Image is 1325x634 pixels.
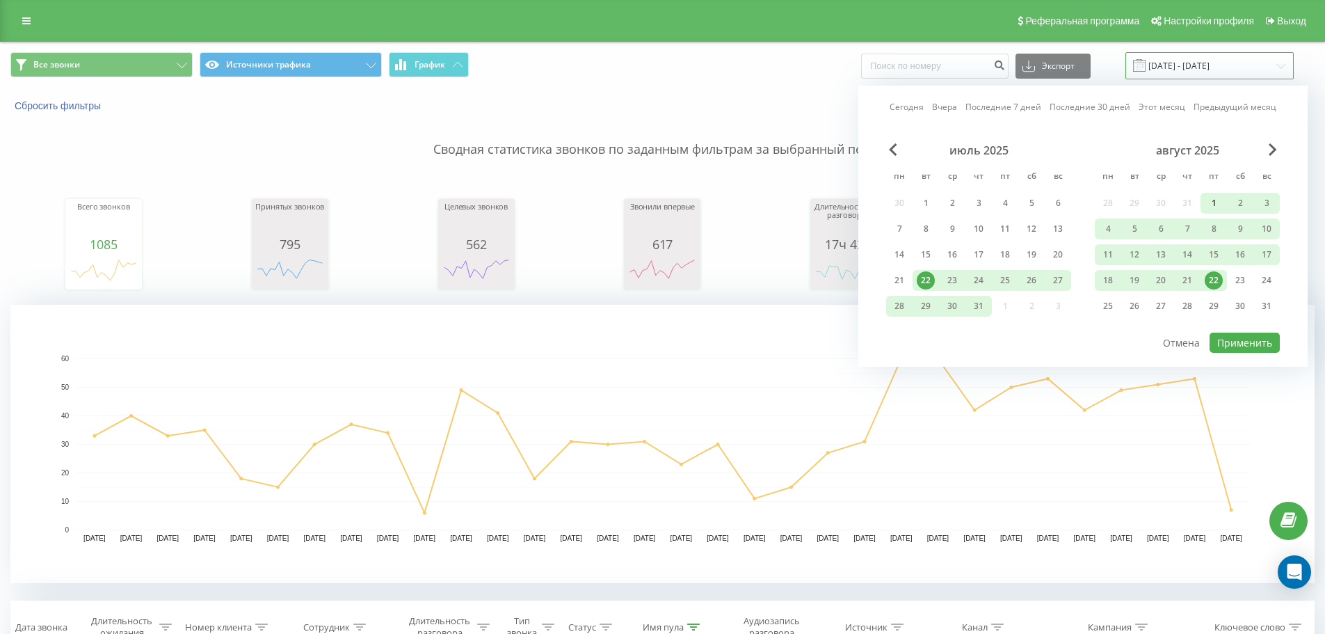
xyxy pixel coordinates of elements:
[1253,244,1280,265] div: вс 17 авг. 2025 г.
[1174,244,1200,265] div: чт 14 авг. 2025 г.
[1095,219,1121,239] div: пн 4 авг. 2025 г.
[995,167,1015,188] abbr: пятница
[890,297,908,315] div: 28
[1121,219,1148,239] div: вт 5 авг. 2025 г.
[1231,271,1249,290] div: 23
[853,534,876,542] text: [DATE]
[886,143,1071,157] div: июль 2025
[744,534,766,542] text: [DATE]
[442,237,511,251] div: 562
[965,296,992,317] div: чт 31 июля 2025 г.
[487,534,509,542] text: [DATE]
[707,534,729,542] text: [DATE]
[1174,270,1200,291] div: чт 21 авг. 2025 г.
[1018,270,1045,291] div: сб 26 июля 2025 г.
[1200,296,1227,317] div: пт 29 авг. 2025 г.
[69,203,138,237] div: Всего звонков
[1205,271,1223,290] div: 22
[1018,193,1045,214] div: сб 5 июля 2025 г.
[1164,15,1254,26] span: Настройки профиля
[968,167,989,188] abbr: четверг
[886,219,913,239] div: пн 7 июля 2025 г.
[200,52,382,77] button: Источники трафика
[917,246,935,264] div: 15
[1049,220,1067,238] div: 13
[1184,534,1206,542] text: [DATE]
[1152,297,1170,315] div: 27
[1205,297,1223,315] div: 29
[780,534,803,542] text: [DATE]
[1253,219,1280,239] div: вс 10 авг. 2025 г.
[1015,54,1091,79] button: Экспорт
[1178,220,1196,238] div: 7
[1152,271,1170,290] div: 20
[1121,270,1148,291] div: вт 19 авг. 2025 г.
[1000,534,1022,542] text: [DATE]
[889,167,910,188] abbr: понедельник
[185,621,252,633] div: Номер клиента
[965,100,1041,113] a: Последние 7 дней
[377,534,399,542] text: [DATE]
[1099,271,1117,290] div: 18
[1194,100,1276,113] a: Предыдущий месяц
[1253,296,1280,317] div: вс 31 авг. 2025 г.
[890,271,908,290] div: 21
[814,203,883,237] div: Длительность всех разговоров
[634,534,656,542] text: [DATE]
[1227,244,1253,265] div: сб 16 авг. 2025 г.
[939,270,965,291] div: ср 23 июля 2025 г.
[1178,271,1196,290] div: 21
[943,297,961,315] div: 30
[61,469,70,477] text: 20
[1177,167,1198,188] abbr: четверг
[970,297,988,315] div: 31
[1049,271,1067,290] div: 27
[157,534,179,542] text: [DATE]
[943,220,961,238] div: 9
[1018,219,1045,239] div: сб 12 июля 2025 г.
[1037,534,1059,542] text: [DATE]
[568,621,596,633] div: Статус
[255,251,325,293] div: A chart.
[913,219,939,239] div: вт 8 июля 2025 г.
[1253,270,1280,291] div: вс 24 авг. 2025 г.
[120,534,143,542] text: [DATE]
[1088,621,1132,633] div: Кампания
[1231,220,1249,238] div: 9
[61,412,70,420] text: 40
[939,193,965,214] div: ср 2 июля 2025 г.
[69,251,138,293] svg: A chart.
[1155,333,1207,353] button: Отмена
[965,219,992,239] div: чт 10 июля 2025 г.
[1074,534,1096,542] text: [DATE]
[15,621,67,633] div: Дата звонка
[670,534,693,542] text: [DATE]
[1148,219,1174,239] div: ср 6 авг. 2025 г.
[10,52,193,77] button: Все звонки
[65,526,69,534] text: 0
[1047,167,1068,188] abbr: воскресенье
[560,534,582,542] text: [DATE]
[1152,220,1170,238] div: 6
[890,220,908,238] div: 7
[1121,296,1148,317] div: вт 26 авг. 2025 г.
[1125,271,1143,290] div: 19
[996,194,1014,212] div: 4
[1124,167,1145,188] abbr: вторник
[1277,15,1306,26] span: Выход
[1095,296,1121,317] div: пн 25 авг. 2025 г.
[83,534,106,542] text: [DATE]
[1227,193,1253,214] div: сб 2 авг. 2025 г.
[1227,270,1253,291] div: сб 23 авг. 2025 г.
[1125,220,1143,238] div: 5
[913,244,939,265] div: вт 15 июля 2025 г.
[10,100,108,112] button: Сбросить фильтры
[1050,100,1130,113] a: Последние 30 дней
[817,534,839,542] text: [DATE]
[890,534,913,542] text: [DATE]
[597,534,619,542] text: [DATE]
[1231,297,1249,315] div: 30
[970,220,988,238] div: 10
[917,297,935,315] div: 29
